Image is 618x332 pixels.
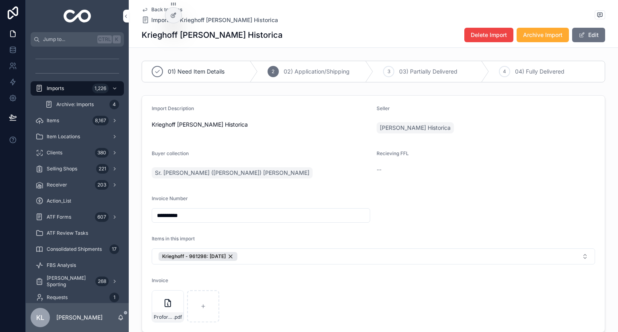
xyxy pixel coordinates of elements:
[515,68,564,76] span: 04) Fully Delivered
[31,129,124,144] a: Item Locations
[142,29,282,41] h1: Krieghoff [PERSON_NAME] Historica
[109,293,119,302] div: 1
[152,236,195,242] span: Items in this import
[152,105,194,111] span: Import Description
[471,31,507,39] span: Delete Import
[95,180,109,190] div: 203
[96,164,109,174] div: 221
[31,178,124,192] a: Receiver203
[31,290,124,305] a: Requests1
[47,133,80,140] span: Item Locations
[152,248,595,264] button: Select Button
[93,116,109,125] div: 8,167
[31,258,124,273] a: FBS Analysis
[95,277,109,286] div: 268
[109,100,119,109] div: 4
[152,121,370,129] span: Krieghoff [PERSON_NAME] Historica
[92,84,109,93] div: 1,226
[142,16,172,24] a: Imports
[56,314,103,322] p: [PERSON_NAME]
[380,124,451,132] span: [PERSON_NAME] Historica
[36,313,44,322] span: KL
[284,68,350,76] span: 02) Application/Shipping
[47,150,62,156] span: Clients
[168,68,225,76] span: 01) Need Item Details
[503,68,506,75] span: 4
[151,6,182,13] span: Back to Items
[572,28,605,42] button: Edit
[173,314,182,320] span: .pdf
[47,294,68,301] span: Requests
[152,150,189,156] span: Buyer collection
[26,47,129,303] div: scrollable content
[31,210,124,224] a: ATF Forms607
[152,195,188,201] span: Invoice Number
[377,150,409,156] span: Recieving FFL
[464,28,513,42] button: Delete Import
[377,166,381,174] span: --
[31,162,124,176] a: Selling Shops221
[31,32,124,47] button: Jump to...CtrlK
[95,148,109,158] div: 380
[64,10,91,23] img: App logo
[377,122,454,133] a: [PERSON_NAME] Historica
[387,68,390,75] span: 3
[47,166,77,172] span: Selling Shops
[272,68,274,75] span: 2
[31,242,124,256] a: Consolidated Shipments17
[47,214,71,220] span: ATF Forms
[109,244,119,254] div: 17
[31,226,124,240] a: ATF Review Tasks
[47,230,88,236] span: ATF Review Tasks
[180,16,278,24] a: Krieghoff [PERSON_NAME] Historica
[31,146,124,160] a: Clients380
[95,212,109,222] div: 607
[56,101,94,108] span: Archive: Imports
[47,198,71,204] span: Action_List
[399,68,457,76] span: 03) Partially Delivered
[159,252,237,261] button: Unselect 15247
[47,262,76,268] span: FBS Analysis
[43,36,94,43] span: Jump to...
[31,194,124,208] a: Action_List
[523,31,562,39] span: Archive Import
[40,97,124,112] a: Archive: Imports4
[47,275,92,288] span: [PERSON_NAME] Sporting
[31,81,124,96] a: Imports1,226
[113,36,120,43] span: K
[162,253,226,260] span: Krieghoff - 961298: [DATE]
[142,6,182,13] a: Back to Items
[47,182,67,188] span: Receiver
[47,117,59,124] span: Items
[152,167,313,178] a: Sr. [PERSON_NAME] ([PERSON_NAME]) [PERSON_NAME]
[31,113,124,128] a: Items8,167
[152,277,168,283] span: Invoice
[97,35,112,43] span: Ctrl
[47,85,64,92] span: Imports
[151,16,172,24] span: Imports
[47,246,102,252] span: Consolidated Shipments
[31,274,124,289] a: [PERSON_NAME] Sporting268
[517,28,569,42] button: Archive Import
[155,169,309,177] span: Sr. [PERSON_NAME] ([PERSON_NAME]) [PERSON_NAME]
[377,105,390,111] span: Seller
[154,314,173,320] span: Proformarechnung-AB25003142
